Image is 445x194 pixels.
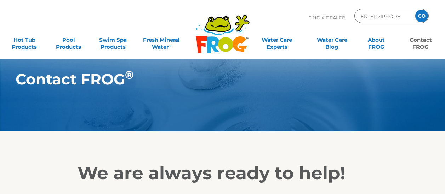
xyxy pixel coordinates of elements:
sup: ∞ [169,43,171,48]
a: Fresh MineralWater∞ [140,33,183,47]
a: PoolProducts [51,33,86,47]
a: ContactFROG [404,33,438,47]
a: Water CareBlog [315,33,349,47]
h1: Contact FROG [16,71,397,88]
input: GO [415,10,428,22]
a: AboutFROG [359,33,393,47]
sup: ® [125,68,134,82]
p: Find A Dealer [308,9,345,27]
h2: We are always ready to help! [78,163,368,184]
a: Water CareExperts [249,33,305,47]
a: Hot TubProducts [7,33,41,47]
input: Zip Code Form [360,11,408,21]
a: Swim SpaProducts [96,33,130,47]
